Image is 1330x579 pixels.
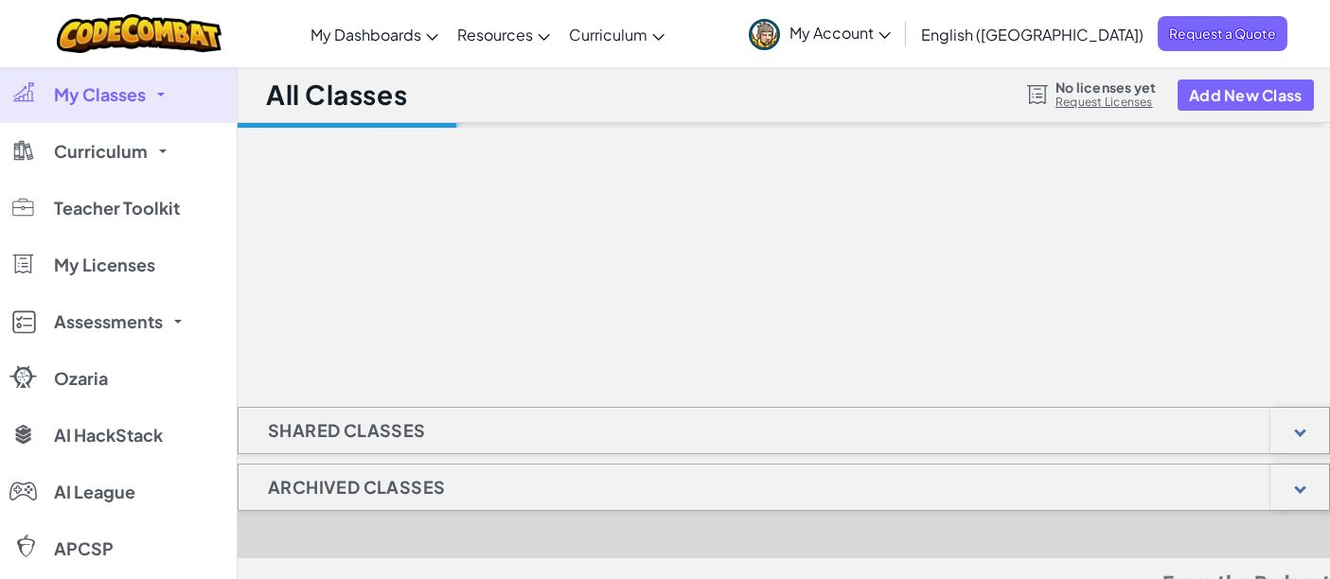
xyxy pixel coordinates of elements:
[739,4,900,63] a: My Account
[301,9,448,60] a: My Dashboards
[448,9,559,60] a: Resources
[54,427,163,444] span: AI HackStack
[569,25,647,44] span: Curriculum
[54,370,108,387] span: Ozaria
[789,23,891,43] span: My Account
[54,86,146,103] span: My Classes
[54,200,180,217] span: Teacher Toolkit
[239,407,455,454] h1: Shared Classes
[1055,79,1156,95] span: No licenses yet
[57,14,222,53] img: CodeCombat logo
[1178,79,1314,111] button: Add New Class
[54,483,135,500] span: AI League
[912,9,1153,60] a: English ([GEOGRAPHIC_DATA])
[54,143,148,160] span: Curriculum
[239,464,474,511] h1: Archived Classes
[559,9,674,60] a: Curriculum
[1158,16,1287,51] a: Request a Quote
[266,77,407,113] h1: All Classes
[1055,95,1156,110] a: Request Licenses
[310,25,421,44] span: My Dashboards
[54,256,155,273] span: My Licenses
[921,25,1144,44] span: English ([GEOGRAPHIC_DATA])
[54,313,163,330] span: Assessments
[457,25,533,44] span: Resources
[749,19,780,50] img: avatar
